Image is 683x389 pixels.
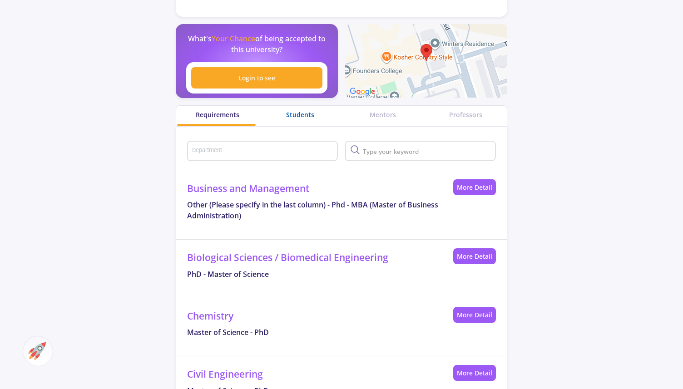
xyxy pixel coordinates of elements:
[326,200,345,210] span: Phd
[187,368,263,380] a: Civil Engineering
[453,179,496,195] a: More Detail
[327,200,330,210] span: -
[28,342,46,360] img: ac-market
[259,110,341,119] a: Students
[202,269,269,279] span: Master of Science
[341,110,424,119] a: Mentors
[186,33,327,55] p: What's of being accepted to this university?
[250,327,252,337] span: -
[203,269,206,279] span: -
[347,86,377,98] a: Open this area in Google Maps (opens a new window)
[191,67,322,89] a: Login to see
[421,44,432,61] div: York University
[212,34,255,44] span: Your Chance
[187,310,233,322] a: Chemistry
[187,251,388,264] a: Biological Sciences / Biomedical Engineering
[347,86,377,98] img: Google
[453,365,496,381] a: More Detail
[424,110,507,119] a: Professors
[453,307,496,323] a: More Detail
[187,200,326,210] span: Other (Please specify in the last column)
[361,148,494,156] input: Type your keyword
[187,327,248,337] span: Master of Science
[187,182,309,195] a: Business and Management
[248,327,269,337] span: PhD
[187,200,438,221] span: MBA (Master of Business Administration)
[453,248,496,264] a: More Detail
[176,110,259,119] a: Requirements
[187,269,202,279] span: PhD
[347,200,349,210] span: -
